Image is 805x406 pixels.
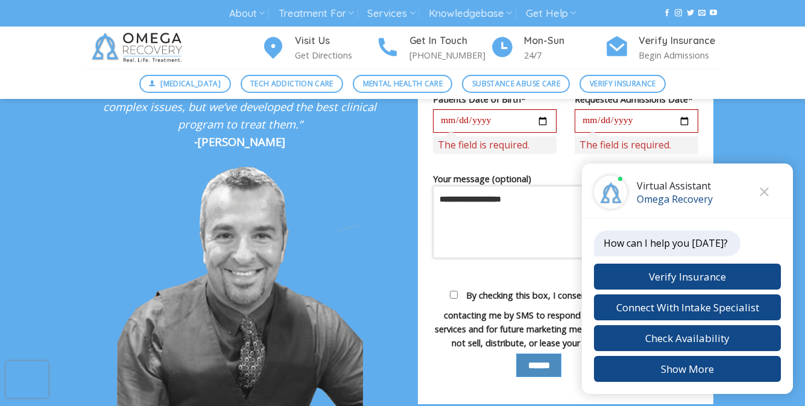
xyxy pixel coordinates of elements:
[353,75,452,93] a: Mental Health Care
[575,136,698,154] span: The field is required.
[363,78,443,89] span: Mental Health Care
[433,92,557,106] label: Patients Date of Birth*
[409,33,490,49] h4: Get In Touch
[279,2,354,25] a: Treatment For
[160,78,221,89] span: [MEDICAL_DATA]
[579,75,666,93] a: Verify Insurance
[367,2,415,25] a: Services
[241,75,344,93] a: Tech Addiction Care
[526,2,576,25] a: Get Help
[409,48,490,62] p: [PHONE_NUMBER]
[698,9,706,17] a: Send us an email
[295,33,376,49] h4: Visit Us
[524,33,605,49] h4: Mon-Sun
[295,48,376,62] p: Get Directions
[86,27,192,69] img: Omega Recovery
[639,33,719,49] h4: Verify Insurance
[710,9,717,17] a: Follow on YouTube
[229,2,265,25] a: About
[575,92,698,106] label: Requested Admissions Date*
[433,172,698,267] label: Your message (optional)
[261,33,376,63] a: Visit Us Get Directions
[194,134,285,149] strong: -[PERSON_NAME]
[435,290,684,349] span: By checking this box, I consent to Omega Recovery contacting me by SMS to respond to my above inq...
[250,78,333,89] span: Tech Addiction Care
[433,186,698,258] textarea: Your message (optional)
[139,75,231,93] a: [MEDICAL_DATA]
[376,33,490,63] a: Get In Touch [PHONE_NUMBER]
[687,9,694,17] a: Follow on Twitter
[663,9,671,17] a: Follow on Facebook
[429,2,512,25] a: Knowledgebase
[590,78,656,89] span: Verify Insurance
[605,33,719,63] a: Verify Insurance Begin Admissions
[524,48,605,62] p: 24/7
[472,78,560,89] span: Substance Abuse Care
[433,136,557,154] span: The field is required.
[450,291,458,299] input: By checking this box, I consent to Omega Recovery contacting me by SMS to respond to my above inq...
[639,48,719,62] p: Begin Admissions
[462,75,570,93] a: Substance Abuse Care
[675,9,682,17] a: Follow on Instagram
